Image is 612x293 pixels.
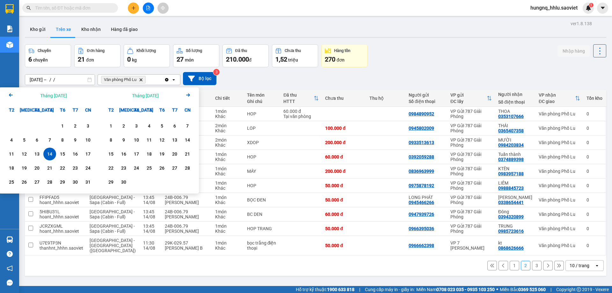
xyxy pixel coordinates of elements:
[56,176,69,188] div: Choose Thứ Sáu, tháng 08 29 2025. It's available.
[38,48,51,53] div: Chuyến
[586,96,602,101] div: Tồn kho
[71,178,80,186] div: 30
[69,162,82,174] div: Choose Thứ Bảy, tháng 08 23 2025. It's available.
[33,136,41,144] div: 6
[215,123,241,128] div: 2 món
[181,120,194,132] div: Choose Chủ Nhật, tháng 09 7 2025. It's available.
[43,176,56,188] div: Choose Thứ Năm, tháng 08 28 2025. It's available.
[5,162,18,174] div: Choose Thứ Hai, tháng 08 18 2025. It's available.
[143,162,156,174] div: Choose Thứ Năm, tháng 09 25 2025. It's available.
[409,92,444,98] div: Người gửi
[409,126,434,131] div: 0945802009
[183,72,216,85] button: Bộ lọc
[105,104,117,116] div: T2
[226,55,249,63] span: 210.000
[184,91,192,100] button: Next month.
[143,3,154,14] button: file-add
[58,150,67,158] div: 15
[409,99,444,104] div: Số điện thoại
[145,122,154,130] div: 4
[215,109,241,114] div: 1 món
[177,55,184,63] span: 27
[183,150,192,158] div: 21
[51,22,76,37] button: Trên xe
[539,140,580,145] div: Văn phòng Phố Lu
[156,104,168,116] div: T6
[498,195,532,200] div: Thanh
[69,120,82,132] div: Choose Thứ Bảy, tháng 08 2 2025. It's available.
[20,178,29,186] div: 26
[586,197,602,202] div: 0
[498,92,532,97] div: Người nhận
[181,162,194,174] div: Choose Chủ Nhật, tháng 09 28 2025. It's available.
[87,48,105,53] div: Đơn hàng
[586,183,602,188] div: 0
[539,126,580,131] div: Văn phòng Phố Lu
[31,104,43,116] div: T4
[105,162,117,174] div: Choose Thứ Hai, tháng 09 22 2025. It's available.
[18,162,31,174] div: Choose Thứ Ba, tháng 08 19 2025. It's available.
[132,57,137,62] span: kg
[127,55,131,63] span: 0
[5,148,18,160] div: Choose Thứ Hai, tháng 08 11 2025. It's available.
[590,3,592,7] span: 1
[535,90,583,107] th: Toggle SortBy
[25,22,51,37] button: Kho gửi
[539,183,580,188] div: Văn phòng Phố Lu
[165,195,209,200] div: 24B-006.79
[28,55,32,63] span: 6
[557,45,590,57] button: Nhập hàng
[498,186,524,191] div: 0988845723
[170,150,179,158] div: 20
[104,77,136,82] span: Văn phòng Phố Lu
[82,104,94,116] div: CN
[498,137,532,143] div: MƯỜI
[325,169,363,174] div: 200.000 đ
[498,114,524,119] div: 0353107666
[84,178,92,186] div: 31
[106,22,143,37] button: Hàng đã giao
[161,6,165,10] span: aim
[498,123,532,128] div: THÁI
[69,134,82,146] div: Choose Thứ Bảy, tháng 08 9 2025. It's available.
[168,162,181,174] div: Choose Thứ Bảy, tháng 09 27 2025. It's available.
[409,154,434,159] div: 0392059288
[71,150,80,158] div: 16
[586,169,602,174] div: 0
[101,76,146,84] span: Văn phòng Phố Lu, close by backspace
[498,143,524,148] div: 0984203834
[71,164,80,172] div: 23
[586,5,591,11] img: icon-new-feature
[249,57,251,62] span: đ
[450,152,492,162] div: VP Gửi 787 Giải Phóng
[215,137,241,143] div: 2 món
[498,99,532,105] div: Số điện thoại
[247,183,277,188] div: HOP
[168,104,181,116] div: T7
[130,134,143,146] div: Choose Thứ Tư, tháng 09 10 2025. It's available.
[90,195,135,205] span: [GEOGRAPHIC_DATA] - Sapa (Cabin - Full)
[84,122,92,130] div: 3
[45,164,54,172] div: 21
[106,178,115,186] div: 29
[7,136,16,144] div: 4
[145,164,154,172] div: 25
[7,91,15,100] button: Previous month.
[35,4,110,11] input: Tìm tên, số ĐT hoặc mã đơn
[183,122,192,130] div: 7
[283,114,319,119] div: Tại văn phòng
[247,169,277,174] div: MÁY
[215,186,241,191] div: Khác
[143,148,156,160] div: Choose Thứ Năm, tháng 09 18 2025. It's available.
[18,104,31,116] div: [MEDICAL_DATA]
[7,91,15,99] svg: Arrow Left
[215,114,241,119] div: Khác
[74,44,120,67] button: Đơn hàng21đơn
[409,111,434,116] div: 0984890952
[334,48,350,53] div: Hàng tồn
[119,178,128,186] div: 30
[525,4,583,12] span: hungnq_hhlu.saoviet
[117,134,130,146] div: Choose Thứ Ba, tháng 09 9 2025. It's available.
[168,148,181,160] div: Choose Thứ Bảy, tháng 09 20 2025. It's available.
[247,197,277,202] div: BỌC ĐEN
